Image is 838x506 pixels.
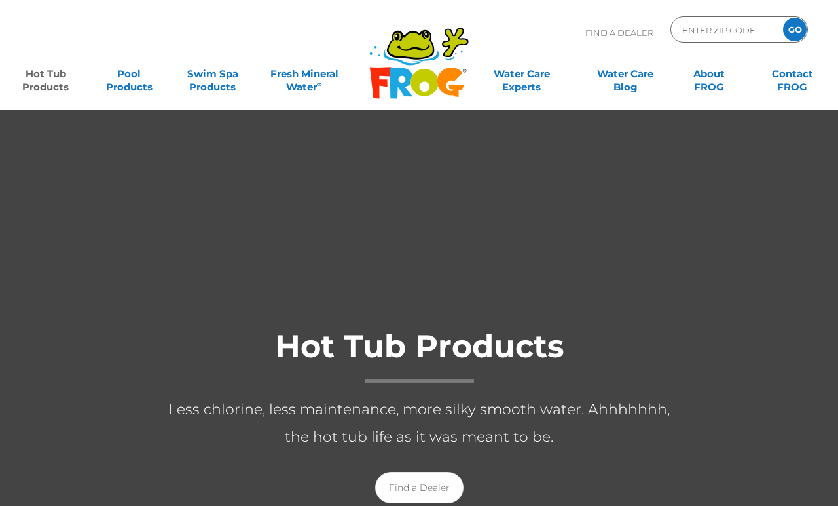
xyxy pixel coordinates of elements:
a: Water CareBlog [593,61,658,87]
a: PoolProducts [97,61,162,87]
a: AboutFROG [676,61,741,87]
p: Find A Dealer [585,16,653,49]
a: Hot TubProducts [13,61,78,87]
a: Swim SpaProducts [180,61,245,87]
a: Fresh MineralWater∞ [264,61,345,87]
h1: Hot Tub Products [157,329,681,383]
a: Find a Dealer [375,472,464,503]
sup: ∞ [317,79,322,88]
input: Zip Code Form [681,20,769,39]
input: GO [783,18,807,41]
p: Less chlorine, less maintenance, more silky smooth water. Ahhhhhhh, the hot tub life as it was me... [157,396,681,451]
a: ContactFROG [760,61,825,87]
a: Water CareExperts [469,61,574,87]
